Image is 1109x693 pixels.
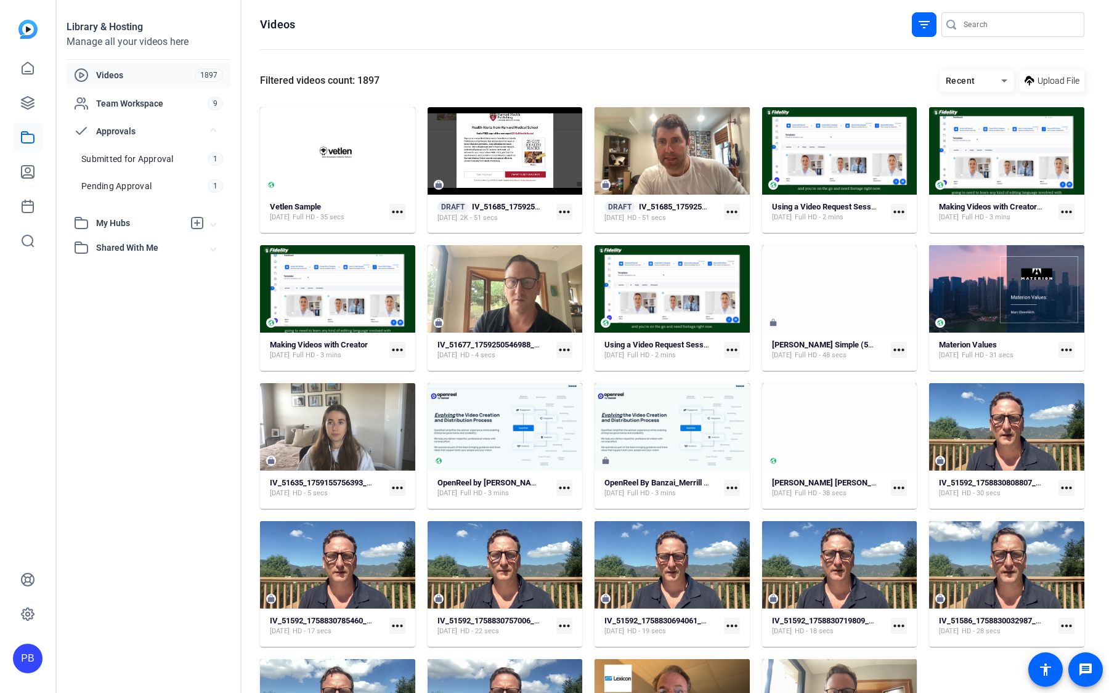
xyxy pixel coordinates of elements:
[460,351,495,360] span: HD - 4 secs
[1058,480,1074,496] mat-icon: more_horiz
[67,144,230,211] div: Approvals
[67,34,230,49] div: Manage all your videos here
[437,616,552,636] a: IV_51592_1758830757006_webcam[DATE]HD - 22 secs
[939,351,959,360] span: [DATE]
[772,340,887,360] a: [PERSON_NAME] Simple (51671)[DATE]Full HD - 48 secs
[270,616,384,636] a: IV_51592_1758830785460_webcam[DATE]HD - 17 secs
[604,478,795,487] strong: OpenReel By Banzai_Merrill [PERSON_NAME].pptx (2)
[437,488,457,498] span: [DATE]
[964,17,1074,32] input: Search
[724,204,740,220] mat-icon: more_horiz
[917,17,932,32] mat-icon: filter_list
[270,478,397,487] strong: IV_51635_1759155756393_webcam
[939,616,1054,636] a: IV_51586_1758830032987_webcam[DATE]HD - 28 secs
[437,626,457,636] span: [DATE]
[772,616,899,625] strong: IV_51592_1758830719809_webcam
[1078,662,1093,677] mat-icon: message
[1020,70,1084,92] button: Upload File
[724,342,740,358] mat-icon: more_horiz
[96,97,208,110] span: Team Workspace
[270,213,290,222] span: [DATE]
[460,488,509,498] span: Full HD - 3 mins
[437,478,552,498] a: OpenReel by [PERSON_NAME]/BOA[DATE]Full HD - 3 mins
[795,488,847,498] span: Full HD - 38 secs
[472,202,593,211] strong: IV_51685_1759254523212_screen
[556,204,572,220] mat-icon: more_horiz
[939,213,959,222] span: [DATE]
[772,202,921,211] strong: Using a Video Request Session - Slab Font
[389,480,405,496] mat-icon: more_horiz
[96,69,195,81] span: Videos
[208,152,223,166] span: 1
[939,616,1066,625] strong: IV_51586_1758830032987_webcam
[460,626,499,636] span: HD - 22 secs
[604,616,731,625] strong: IV_51592_1758830694061_webcam
[939,202,1076,211] strong: Making Videos with Creator - Slab Font
[293,213,344,222] span: Full HD - 35 secs
[1058,342,1074,358] mat-icon: more_horiz
[195,68,223,82] span: 1897
[437,201,552,223] a: DRAFTIV_51685_1759254523212_screen[DATE]2K - 51 secs
[67,235,230,260] mat-expansion-panel-header: Shared With Me
[772,626,792,636] span: [DATE]
[627,626,666,636] span: HD - 19 secs
[939,340,997,349] strong: Materion Values
[604,488,624,498] span: [DATE]
[604,616,719,636] a: IV_51592_1758830694061_webcam[DATE]HD - 19 secs
[939,202,1054,222] a: Making Videos with Creator - Slab Font[DATE]Full HD - 3 mins
[389,618,405,634] mat-icon: more_horiz
[13,644,43,673] div: PB
[962,351,1014,360] span: Full HD - 31 secs
[772,202,887,222] a: Using a Video Request Session - Slab Font[DATE]Full HD - 2 mins
[795,351,847,360] span: Full HD - 48 secs
[604,340,714,349] strong: Using a Video Request Session
[81,153,174,165] span: Submitted for Approval
[795,626,834,636] span: HD - 18 secs
[293,488,328,498] span: HD - 5 secs
[18,20,38,39] img: blue-gradient.svg
[939,478,1054,498] a: IV_51592_1758830808807_webcam[DATE]HD - 30 secs
[604,478,719,498] a: OpenReel By Banzai_Merrill [PERSON_NAME].pptx (2)[DATE]Full HD - 3 mins
[1058,618,1074,634] mat-icon: more_horiz
[772,351,792,360] span: [DATE]
[772,213,792,222] span: [DATE]
[556,342,572,358] mat-icon: more_horiz
[389,204,405,220] mat-icon: more_horiz
[724,618,740,634] mat-icon: more_horiz
[772,478,887,498] a: [PERSON_NAME] [PERSON_NAME] / Bank of America[DATE]Full HD - 38 secs
[437,351,457,360] span: [DATE]
[460,213,498,223] span: 2K - 51 secs
[293,626,331,636] span: HD - 17 secs
[795,213,843,222] span: Full HD - 2 mins
[627,351,676,360] span: Full HD - 2 mins
[437,201,468,213] span: DRAFT
[891,480,907,496] mat-icon: more_horiz
[437,340,552,360] a: IV_51677_1759250546988_webcam[DATE]HD - 4 secs
[270,351,290,360] span: [DATE]
[208,97,223,110] span: 9
[556,480,572,496] mat-icon: more_horiz
[270,202,384,222] a: Vetlen Sample[DATE]Full HD - 35 secs
[437,213,457,223] span: [DATE]
[939,478,1066,487] strong: IV_51592_1758830808807_webcam
[67,211,230,235] mat-expansion-panel-header: My Hubs
[270,340,368,349] strong: Making Videos with Creator
[208,179,223,193] span: 1
[627,488,676,498] span: Full HD - 3 mins
[891,618,907,634] mat-icon: more_horiz
[1058,204,1074,220] mat-icon: more_horiz
[1038,662,1053,677] mat-icon: accessibility
[946,76,975,86] span: Recent
[939,626,959,636] span: [DATE]
[96,125,211,138] span: Approvals
[74,174,230,198] a: Pending Approval1
[293,351,341,360] span: Full HD - 3 mins
[96,217,184,230] span: My Hubs
[604,340,719,360] a: Using a Video Request Session[DATE]Full HD - 2 mins
[962,213,1010,222] span: Full HD - 3 mins
[270,202,321,211] strong: Vetlen Sample
[556,618,572,634] mat-icon: more_horiz
[772,478,962,487] strong: [PERSON_NAME] [PERSON_NAME] / Bank of America
[81,180,152,192] span: Pending Approval
[67,20,230,34] div: Library & Hosting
